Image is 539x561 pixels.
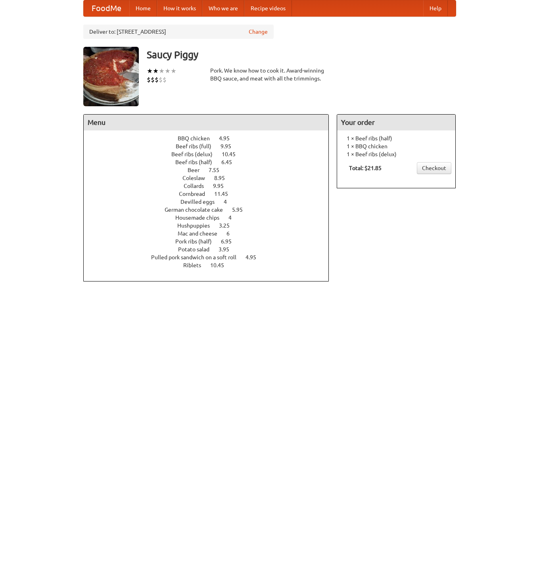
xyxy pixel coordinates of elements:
[151,254,271,260] a: Pulled pork sandwich on a soft roll 4.95
[163,75,167,84] li: $
[183,262,209,268] span: Riblets
[221,238,240,245] span: 6.95
[232,207,251,213] span: 5.95
[222,151,244,157] span: 10.45
[84,115,329,130] h4: Menu
[184,183,238,189] a: Collards 9.95
[180,199,223,205] span: Devilled eggs
[147,75,151,84] li: $
[175,214,246,221] a: Housemade chips 4
[249,28,268,36] a: Change
[423,0,448,16] a: Help
[214,191,236,197] span: 11.45
[179,191,243,197] a: Cornbread 11.45
[153,67,159,75] li: ★
[210,67,329,82] div: Pork. We know how to cook it. Award-winning BBQ sauce, and meat with all the trimmings.
[221,159,240,165] span: 6.45
[177,222,218,229] span: Hushpuppies
[228,214,240,221] span: 4
[165,67,171,75] li: ★
[214,175,233,181] span: 8.95
[129,0,157,16] a: Home
[219,222,238,229] span: 3.25
[159,75,163,84] li: $
[210,262,232,268] span: 10.45
[184,183,212,189] span: Collards
[246,254,264,260] span: 4.95
[151,254,244,260] span: Pulled pork sandwich on a soft roll
[341,150,451,158] li: 1 × Beef ribs (delux)
[219,135,238,142] span: 4.95
[213,183,232,189] span: 9.95
[178,230,225,237] span: Mac and cheese
[83,47,139,106] img: angular.jpg
[209,167,227,173] span: 7.55
[337,115,455,130] h4: Your order
[151,75,155,84] li: $
[165,207,257,213] a: German chocolate cake 5.95
[188,167,234,173] a: Beer 7.55
[147,67,153,75] li: ★
[178,135,218,142] span: BBQ chicken
[175,159,220,165] span: Beef ribs (half)
[175,238,246,245] a: Pork ribs (half) 6.95
[83,25,274,39] div: Deliver to: [STREET_ADDRESS]
[147,47,456,63] h3: Saucy Piggy
[155,75,159,84] li: $
[175,214,227,221] span: Housemade chips
[341,134,451,142] li: 1 × Beef ribs (half)
[341,142,451,150] li: 1 × BBQ chicken
[175,238,220,245] span: Pork ribs (half)
[179,191,213,197] span: Cornbread
[244,0,292,16] a: Recipe videos
[202,0,244,16] a: Who we are
[178,246,244,253] a: Potato salad 3.95
[171,67,176,75] li: ★
[165,207,231,213] span: German chocolate cake
[175,159,247,165] a: Beef ribs (half) 6.45
[183,262,239,268] a: Riblets 10.45
[159,67,165,75] li: ★
[84,0,129,16] a: FoodMe
[178,246,217,253] span: Potato salad
[177,222,244,229] a: Hushpuppies 3.25
[224,199,235,205] span: 4
[188,167,207,173] span: Beer
[417,162,451,174] a: Checkout
[171,151,250,157] a: Beef ribs (delux) 10.45
[171,151,221,157] span: Beef ribs (delux)
[178,135,244,142] a: BBQ chicken 4.95
[176,143,219,149] span: Beef ribs (full)
[157,0,202,16] a: How it works
[182,175,240,181] a: Coleslaw 8.95
[180,199,242,205] a: Devilled eggs 4
[176,143,246,149] a: Beef ribs (full) 9.95
[182,175,213,181] span: Coleslaw
[349,165,382,171] b: Total: $21.85
[221,143,239,149] span: 9.95
[226,230,238,237] span: 6
[219,246,237,253] span: 3.95
[178,230,244,237] a: Mac and cheese 6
